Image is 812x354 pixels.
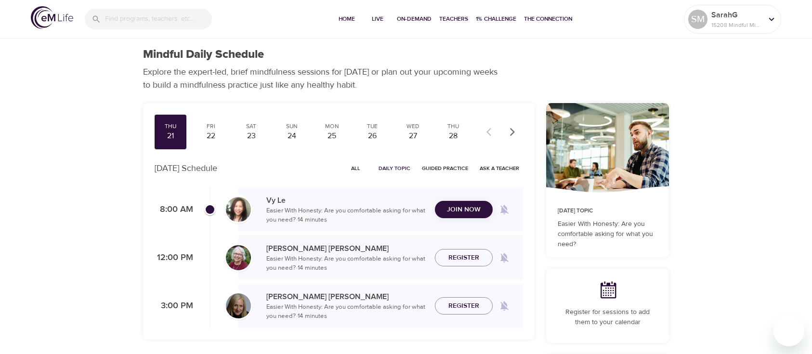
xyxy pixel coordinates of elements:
div: Mon [320,122,344,131]
span: Live [366,14,389,24]
span: Home [335,14,358,24]
div: 22 [199,131,223,142]
span: Ask a Teacher [480,164,519,173]
p: Easier With Honesty: Are you comfortable asking for what you need? · 14 minutes [266,254,427,273]
input: Find programs, teachers, etc... [105,9,212,29]
div: Thu [441,122,465,131]
p: [DATE] Schedule [155,162,217,175]
button: Daily Topic [375,161,414,176]
span: Remind me when a class goes live every Thursday at 8:00 AM [493,198,516,221]
span: Daily Topic [379,164,410,173]
p: Register for sessions to add them to your calendar [558,307,657,328]
p: Easier With Honesty: Are you comfortable asking for what you need? · 14 minutes [266,206,427,225]
p: Vy Le [266,195,427,206]
span: Teachers [439,14,468,24]
p: Explore the expert-led, brief mindfulness sessions for [DATE] or plan out your upcoming weeks to ... [143,66,504,92]
span: On-Demand [397,14,432,24]
button: Register [435,249,493,267]
p: 3:00 PM [155,300,193,313]
span: Remind me when a class goes live every Thursday at 3:00 PM [493,294,516,317]
p: 12:00 PM [155,251,193,264]
h1: Mindful Daily Schedule [143,48,264,62]
p: 15208 Mindful Minutes [711,21,762,29]
div: Tue [360,122,384,131]
div: SM [688,10,707,29]
div: Sat [239,122,263,131]
button: Guided Practice [418,161,472,176]
span: Remind me when a class goes live every Thursday at 12:00 PM [493,246,516,269]
button: Register [435,297,493,315]
p: [PERSON_NAME] [PERSON_NAME] [266,243,427,254]
button: Join Now [435,201,493,219]
div: Sun [280,122,304,131]
p: [DATE] Topic [558,207,657,215]
div: Thu [158,122,183,131]
div: 27 [401,131,425,142]
span: All [344,164,367,173]
div: Wed [401,122,425,131]
p: SarahG [711,9,762,21]
span: 1% Challenge [476,14,516,24]
span: The Connection [524,14,572,24]
p: [PERSON_NAME] [PERSON_NAME] [266,291,427,302]
span: Register [448,300,479,312]
div: 26 [360,131,384,142]
button: All [340,161,371,176]
img: logo [31,6,73,29]
img: Diane_Renz-min.jpg [226,293,251,318]
iframe: Button to launch messaging window [773,315,804,346]
div: 25 [320,131,344,142]
div: Fri [199,122,223,131]
div: 28 [441,131,465,142]
button: Ask a Teacher [476,161,523,176]
p: Easier With Honesty: Are you comfortable asking for what you need? · 14 minutes [266,302,427,321]
span: Register [448,252,479,264]
img: Bernice_Moore_min.jpg [226,245,251,270]
div: 23 [239,131,263,142]
p: Easier With Honesty: Are you comfortable asking for what you need? [558,219,657,249]
span: Guided Practice [422,164,468,173]
div: 24 [280,131,304,142]
p: 8:00 AM [155,203,193,216]
div: 21 [158,131,183,142]
span: Join Now [447,204,481,216]
img: vy-profile-good-3.jpg [226,197,251,222]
